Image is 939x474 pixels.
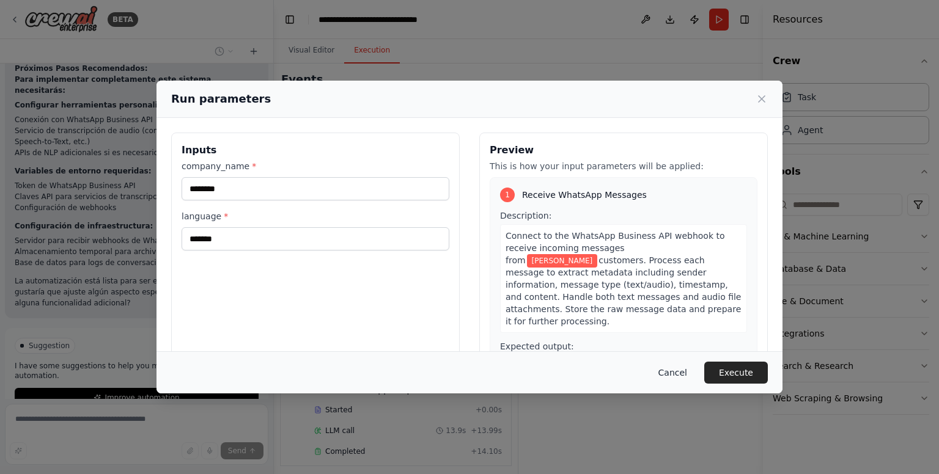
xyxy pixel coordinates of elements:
[506,231,725,265] span: Connect to the WhatsApp Business API webhook to receive incoming messages from
[527,254,598,268] span: Variable: company_name
[649,362,697,384] button: Cancel
[500,211,551,221] span: Description:
[704,362,768,384] button: Execute
[490,143,757,158] h3: Preview
[171,90,271,108] h2: Run parameters
[490,160,757,172] p: This is how your input parameters will be applied:
[500,188,515,202] div: 1
[522,189,647,201] span: Receive WhatsApp Messages
[182,143,449,158] h3: Inputs
[182,160,449,172] label: company_name
[182,210,449,222] label: language
[500,341,574,351] span: Expected output:
[506,255,741,326] span: customers. Process each message to extract metadata including sender information, message type (t...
